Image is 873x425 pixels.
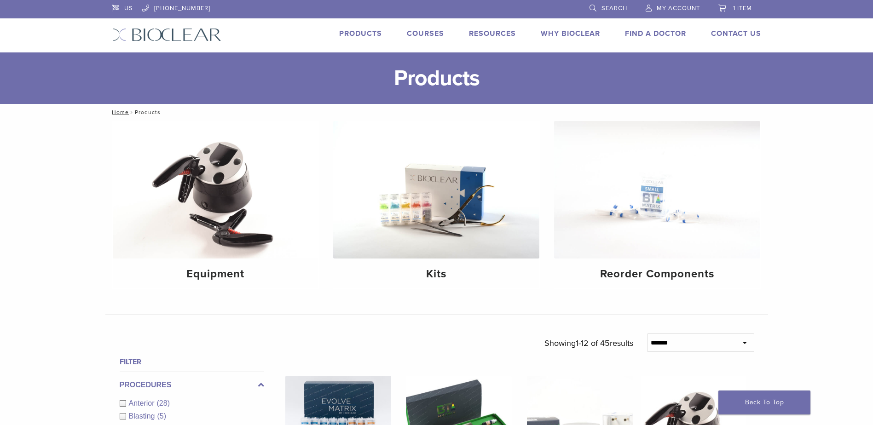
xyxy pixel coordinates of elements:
[129,110,135,115] span: /
[561,266,753,282] h4: Reorder Components
[718,391,810,414] a: Back To Top
[105,104,768,121] nav: Products
[333,121,539,258] img: Kits
[120,356,264,368] h4: Filter
[341,266,532,282] h4: Kits
[407,29,444,38] a: Courses
[625,29,686,38] a: Find A Doctor
[541,29,600,38] a: Why Bioclear
[601,5,627,12] span: Search
[113,121,319,288] a: Equipment
[113,121,319,258] img: Equipment
[112,28,221,41] img: Bioclear
[109,109,129,115] a: Home
[554,121,760,288] a: Reorder Components
[733,5,752,12] span: 1 item
[544,333,633,353] p: Showing results
[129,412,157,420] span: Blasting
[711,29,761,38] a: Contact Us
[157,412,166,420] span: (5)
[129,399,157,407] span: Anterior
[576,338,610,348] span: 1-12 of 45
[554,121,760,258] img: Reorder Components
[120,379,264,391] label: Procedures
[120,266,312,282] h4: Equipment
[333,121,539,288] a: Kits
[339,29,382,38] a: Products
[657,5,700,12] span: My Account
[157,399,170,407] span: (28)
[469,29,516,38] a: Resources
